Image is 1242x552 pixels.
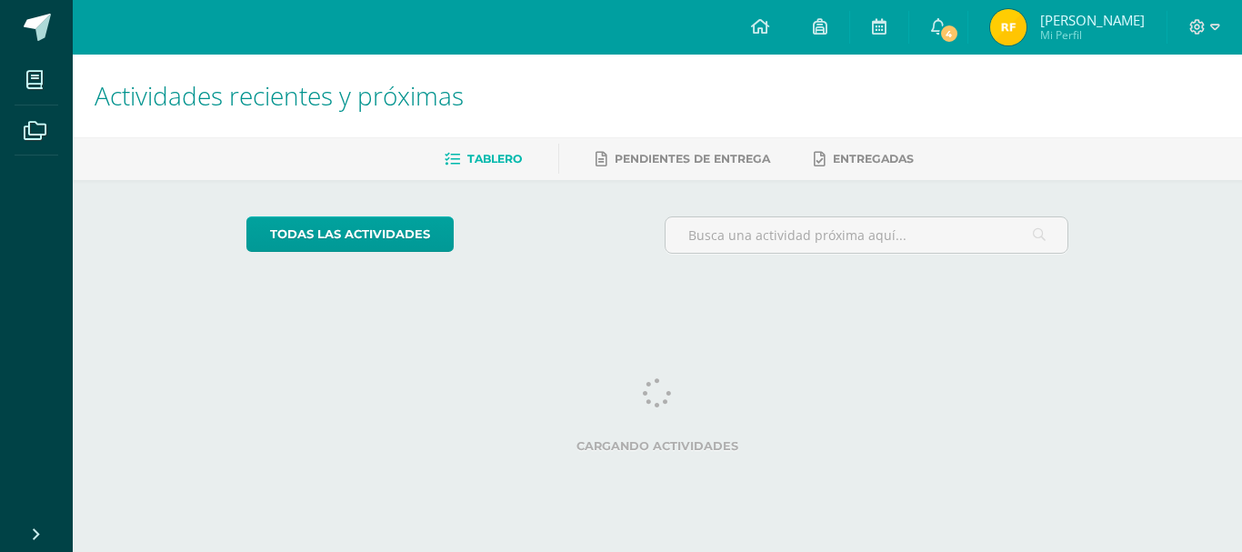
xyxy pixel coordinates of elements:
img: e1567eae802b5d2847eb001fd836300b.png [990,9,1027,45]
input: Busca una actividad próxima aquí... [666,217,1068,253]
span: Entregadas [833,152,914,166]
label: Cargando actividades [246,439,1069,453]
span: [PERSON_NAME] [1040,11,1145,29]
span: Mi Perfil [1040,27,1145,43]
a: Tablero [445,145,522,174]
span: Tablero [467,152,522,166]
a: Entregadas [814,145,914,174]
span: Actividades recientes y próximas [95,78,464,113]
a: Pendientes de entrega [596,145,770,174]
a: todas las Actividades [246,216,454,252]
span: Pendientes de entrega [615,152,770,166]
span: 4 [938,24,958,44]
